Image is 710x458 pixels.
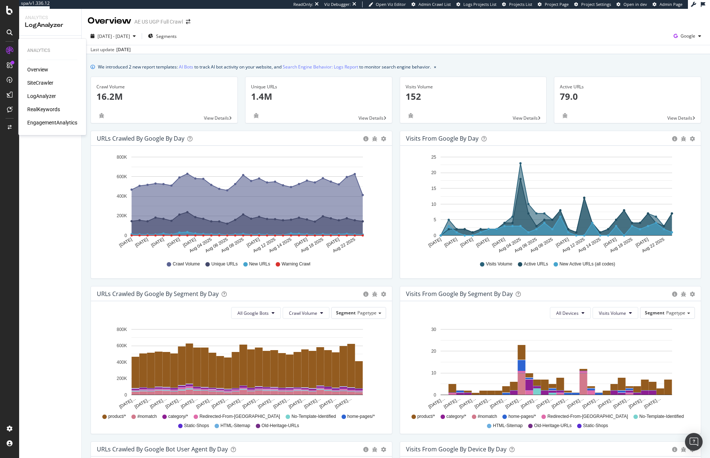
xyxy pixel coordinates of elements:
div: Visits From Google By Device By Day [406,445,506,453]
div: gear [381,292,386,297]
span: View Details [667,115,692,121]
div: RealKeywords [27,106,60,113]
a: Open Viz Editor [368,1,406,7]
a: Overview [27,66,48,73]
div: A chart. [97,325,386,410]
div: arrow-right-arrow-left [186,19,190,24]
button: Visits Volume [593,307,638,319]
div: circle-info [363,136,368,141]
div: Visits from Google by day [406,135,478,142]
div: Open Intercom Messenger [685,433,703,451]
span: product/* [417,413,435,420]
div: bug [251,113,261,118]
span: Google [681,33,695,39]
text: 20 [431,349,436,354]
span: Logs Projects List [463,1,497,7]
div: gear [690,136,695,141]
text: [DATE] [166,237,181,248]
div: circle-info [672,292,677,297]
span: HTML-Sitemap [493,423,523,429]
text: 10 [431,202,436,207]
text: Aug 08 2025 [220,237,244,254]
div: Active URLs [560,84,695,90]
div: AE US UGP Full Crawl [134,18,183,25]
span: home-pages/* [347,413,375,420]
div: We introduced 2 new report templates: to track AI bot activity on your website, and to monitor se... [98,63,431,71]
div: circle-info [672,447,677,452]
text: 20 [431,170,436,176]
div: info banner [91,63,701,71]
text: [DATE] [443,237,458,248]
div: bug [681,136,686,141]
text: Aug 04 2025 [188,237,213,254]
button: All Google Bots [231,307,281,319]
div: bug [96,113,107,118]
span: Static-Shops [583,423,608,429]
text: Aug 08 2025 [529,237,554,254]
text: Aug 18 2025 [300,237,324,254]
div: URLs Crawled by Google bot User Agent By Day [97,445,228,453]
span: Crawl Volume [173,261,200,267]
div: SiteCrawler [27,79,53,87]
button: Segments [145,30,180,42]
text: [DATE] [491,237,506,248]
span: Segment [336,310,356,316]
text: 200K [117,214,127,219]
div: ReadOnly: [293,1,313,7]
p: 79.0 [560,90,695,103]
text: Aug 04 2025 [497,237,522,254]
span: Admin Page [660,1,682,7]
span: Old-Heritage-URLs [534,423,572,429]
div: bug [406,113,416,118]
div: gear [381,447,386,452]
span: Crawl Volume [289,310,317,316]
span: Admin Crawl List [418,1,451,7]
text: Aug 06 2025 [204,237,229,254]
text: 30 [431,327,436,332]
span: Pagetype [666,310,685,316]
div: Unique URLs [251,84,386,90]
text: 15 [431,186,436,191]
div: circle-info [363,447,368,452]
text: [DATE] [475,237,490,248]
a: Search Engine Behavior: Logs Report [283,63,358,71]
span: #nomatch [478,413,497,420]
text: 800K [117,155,127,160]
span: Redirected-From-[GEOGRAPHIC_DATA] [547,413,628,420]
span: Old-Heritage-URLs [262,423,299,429]
span: category/* [446,413,466,420]
div: Analytics [25,15,75,21]
text: 5 [434,217,436,222]
span: No-Template-Identified [639,413,684,420]
a: Admin Page [653,1,682,7]
span: Visits Volume [599,310,626,316]
span: View Details [513,115,538,121]
text: 600K [117,343,127,348]
div: Visits from Google By Segment By Day [406,290,513,297]
span: Unique URLs [211,261,237,267]
span: Static-Shops [184,423,209,429]
div: URLs Crawled by Google By Segment By Day [97,290,219,297]
button: close banner [432,61,438,72]
text: Aug 14 2025 [577,237,601,254]
text: 0 [434,233,436,238]
a: Logs Projects List [456,1,497,7]
p: 16.2M [96,90,232,103]
text: 25 [431,155,436,160]
svg: A chart. [406,152,695,254]
button: Google [671,30,704,42]
a: LogAnalyzer [27,92,56,100]
button: Crawl Volume [283,307,329,319]
text: [DATE] [182,237,197,248]
button: All Devices [550,307,591,319]
a: Project Settings [574,1,611,7]
div: Visits Volume [406,84,541,90]
span: home-pages/* [508,413,536,420]
text: Aug 12 2025 [252,237,276,254]
text: [DATE] [246,237,261,248]
text: Aug 22 2025 [332,237,356,254]
text: 200K [117,376,127,381]
a: Project Page [538,1,569,7]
